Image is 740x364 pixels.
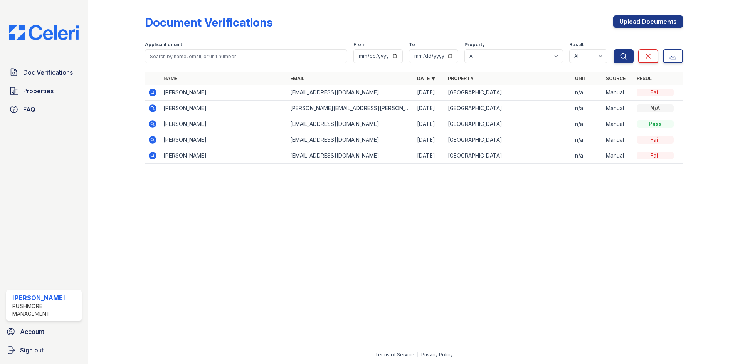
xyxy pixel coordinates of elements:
td: Manual [603,85,634,101]
td: [PERSON_NAME][EMAIL_ADDRESS][PERSON_NAME][DOMAIN_NAME] [287,101,414,116]
a: Unit [575,75,587,81]
input: Search by name, email, or unit number [145,49,347,63]
td: [DATE] [414,132,445,148]
td: Manual [603,148,634,164]
td: Manual [603,101,634,116]
td: Manual [603,132,634,148]
td: [EMAIL_ADDRESS][DOMAIN_NAME] [287,116,414,132]
td: n/a [572,132,603,148]
td: n/a [572,116,603,132]
td: [GEOGRAPHIC_DATA] [445,101,572,116]
div: Fail [637,136,674,144]
td: [EMAIL_ADDRESS][DOMAIN_NAME] [287,132,414,148]
div: Pass [637,120,674,128]
a: Properties [6,83,82,99]
div: | [417,352,419,357]
td: n/a [572,85,603,101]
td: [PERSON_NAME] [160,116,287,132]
img: CE_Logo_Blue-a8612792a0a2168367f1c8372b55b34899dd931a85d93a1a3d3e32e68fde9ad4.png [3,25,85,40]
td: [GEOGRAPHIC_DATA] [445,148,572,164]
td: [GEOGRAPHIC_DATA] [445,132,572,148]
div: Document Verifications [145,15,272,29]
a: Result [637,75,655,81]
label: To [409,42,415,48]
td: [PERSON_NAME] [160,132,287,148]
td: Manual [603,116,634,132]
td: n/a [572,101,603,116]
td: [DATE] [414,148,445,164]
td: [PERSON_NAME] [160,85,287,101]
td: [GEOGRAPHIC_DATA] [445,85,572,101]
a: Privacy Policy [421,352,453,357]
td: [GEOGRAPHIC_DATA] [445,116,572,132]
a: FAQ [6,102,82,117]
td: [DATE] [414,85,445,101]
label: Result [569,42,584,48]
div: [PERSON_NAME] [12,293,79,302]
a: Doc Verifications [6,65,82,80]
span: Doc Verifications [23,68,73,77]
a: Source [606,75,626,81]
td: [EMAIL_ADDRESS][DOMAIN_NAME] [287,148,414,164]
a: Name [163,75,177,81]
span: FAQ [23,105,35,114]
label: From [353,42,365,48]
td: [DATE] [414,101,445,116]
a: Upload Documents [613,15,683,28]
div: Rushmore Management [12,302,79,318]
td: [PERSON_NAME] [160,101,287,116]
span: Account [20,327,44,336]
a: Terms of Service [375,352,414,357]
a: Account [3,324,85,339]
div: Fail [637,89,674,96]
span: Properties [23,86,54,96]
div: Fail [637,152,674,159]
a: Date ▼ [417,75,436,81]
td: [PERSON_NAME] [160,148,287,164]
td: [DATE] [414,116,445,132]
a: Property [448,75,474,81]
label: Applicant or unit [145,42,182,48]
td: [EMAIL_ADDRESS][DOMAIN_NAME] [287,85,414,101]
div: N/A [637,104,674,112]
td: n/a [572,148,603,164]
label: Property [464,42,485,48]
span: Sign out [20,346,44,355]
a: Sign out [3,342,85,358]
a: Email [290,75,304,81]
